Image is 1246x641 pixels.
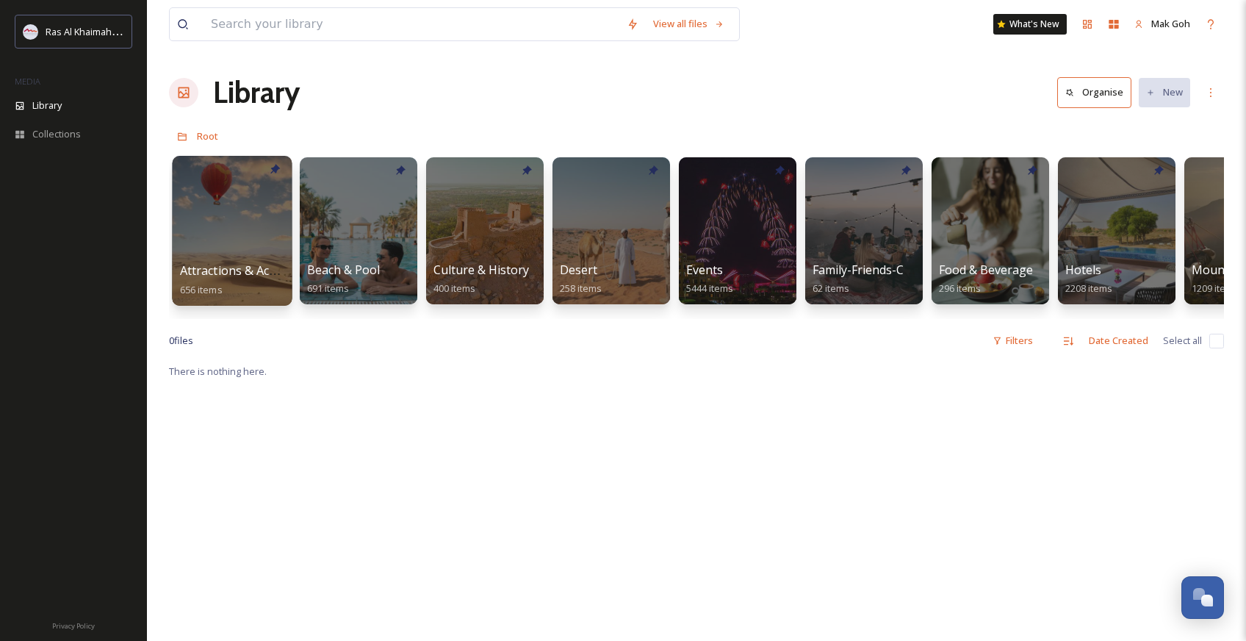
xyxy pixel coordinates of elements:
[1065,263,1112,295] a: Hotels2208 items
[433,282,475,295] span: 400 items
[1057,77,1139,107] a: Organise
[813,262,964,278] span: Family-Friends-Couple-Solo
[213,71,300,115] a: Library
[1065,262,1101,278] span: Hotels
[1151,17,1190,30] span: Mak Goh
[52,621,95,631] span: Privacy Policy
[686,262,723,278] span: Events
[204,8,619,40] input: Search your library
[32,99,62,112] span: Library
[985,326,1040,355] div: Filters
[939,282,981,295] span: 296 items
[686,282,733,295] span: 5444 items
[24,24,38,39] img: Logo_RAKTDA_RGB-01.png
[52,616,95,634] a: Privacy Policy
[1127,10,1198,38] a: Mak Goh
[1163,334,1202,348] span: Select all
[433,263,529,295] a: Culture & History400 items
[307,263,380,295] a: Beach & Pool691 items
[169,365,267,378] span: There is nothing here.
[646,10,732,38] a: View all files
[939,263,1033,295] a: Food & Beverage296 items
[939,262,1033,278] span: Food & Beverage
[169,334,193,348] span: 0 file s
[560,263,602,295] a: Desert258 items
[686,263,733,295] a: Events5444 items
[993,14,1067,35] a: What's New
[1139,78,1190,107] button: New
[560,262,597,278] span: Desert
[813,282,849,295] span: 62 items
[1065,282,1112,295] span: 2208 items
[560,282,602,295] span: 258 items
[197,127,218,145] a: Root
[433,262,529,278] span: Culture & History
[1057,77,1131,107] button: Organise
[180,264,306,296] a: Attractions & Activities656 items
[180,282,223,296] span: 656 items
[197,129,218,143] span: Root
[307,282,349,295] span: 691 items
[1192,282,1239,295] span: 1209 items
[15,76,40,87] span: MEDIA
[1181,576,1224,619] button: Open Chat
[180,262,306,279] span: Attractions & Activities
[307,262,380,278] span: Beach & Pool
[1081,326,1156,355] div: Date Created
[46,24,253,38] span: Ras Al Khaimah Tourism Development Authority
[813,263,964,295] a: Family-Friends-Couple-Solo62 items
[32,127,81,141] span: Collections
